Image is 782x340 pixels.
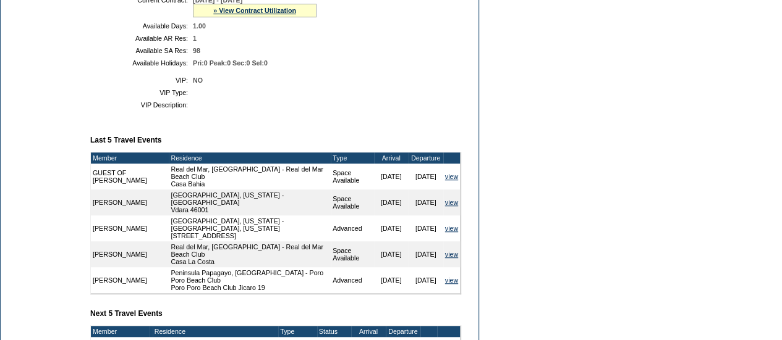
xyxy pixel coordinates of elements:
[91,164,169,189] td: GUEST OF [PERSON_NAME]
[331,267,374,293] td: Advanced
[91,241,169,267] td: [PERSON_NAME]
[278,326,317,337] td: Type
[169,215,331,241] td: [GEOGRAPHIC_DATA], [US_STATE] - [GEOGRAPHIC_DATA], [US_STATE] [STREET_ADDRESS]
[331,189,374,215] td: Space Available
[193,77,203,84] span: NO
[91,189,169,215] td: [PERSON_NAME]
[409,189,443,215] td: [DATE]
[317,326,351,337] td: Status
[169,189,331,215] td: [GEOGRAPHIC_DATA], [US_STATE] - [GEOGRAPHIC_DATA] Vdara 46001
[90,136,161,144] b: Last 5 Travel Events
[169,267,331,293] td: Peninsula Papagayo, [GEOGRAPHIC_DATA] - Poro Poro Beach Club Poro Poro Beach Club Jicaro 19
[331,241,374,267] td: Space Available
[445,276,458,284] a: view
[213,7,296,14] a: » View Contract Utilization
[331,215,374,241] td: Advanced
[374,189,409,215] td: [DATE]
[193,35,197,42] span: 1
[445,251,458,258] a: view
[95,59,188,67] td: Available Holidays:
[95,47,188,54] td: Available SA Res:
[91,152,169,164] td: Member
[153,326,279,337] td: Residence
[374,164,409,189] td: [DATE]
[193,47,200,54] span: 98
[374,215,409,241] td: [DATE]
[331,164,374,189] td: Space Available
[95,77,188,84] td: VIP:
[374,152,409,164] td: Arrival
[90,309,163,318] b: Next 5 Travel Events
[95,35,188,42] td: Available AR Res:
[351,326,386,337] td: Arrival
[91,326,149,337] td: Member
[91,215,169,241] td: [PERSON_NAME]
[169,241,331,267] td: Real del Mar, [GEOGRAPHIC_DATA] - Real del Mar Beach Club Casa La Costa
[193,59,268,67] span: Pri:0 Peak:0 Sec:0 Sel:0
[193,22,206,30] span: 1.00
[95,22,188,30] td: Available Days:
[409,215,443,241] td: [DATE]
[445,173,458,180] a: view
[409,164,443,189] td: [DATE]
[169,152,331,164] td: Residence
[445,225,458,232] a: view
[409,241,443,267] td: [DATE]
[409,152,443,164] td: Departure
[169,164,331,189] td: Real del Mar, [GEOGRAPHIC_DATA] - Real del Mar Beach Club Casa Bahia
[331,152,374,164] td: Type
[445,199,458,206] a: view
[95,89,188,96] td: VIP Type:
[91,267,169,293] td: [PERSON_NAME]
[386,326,420,337] td: Departure
[95,101,188,109] td: VIP Description:
[374,267,409,293] td: [DATE]
[409,267,443,293] td: [DATE]
[374,241,409,267] td: [DATE]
